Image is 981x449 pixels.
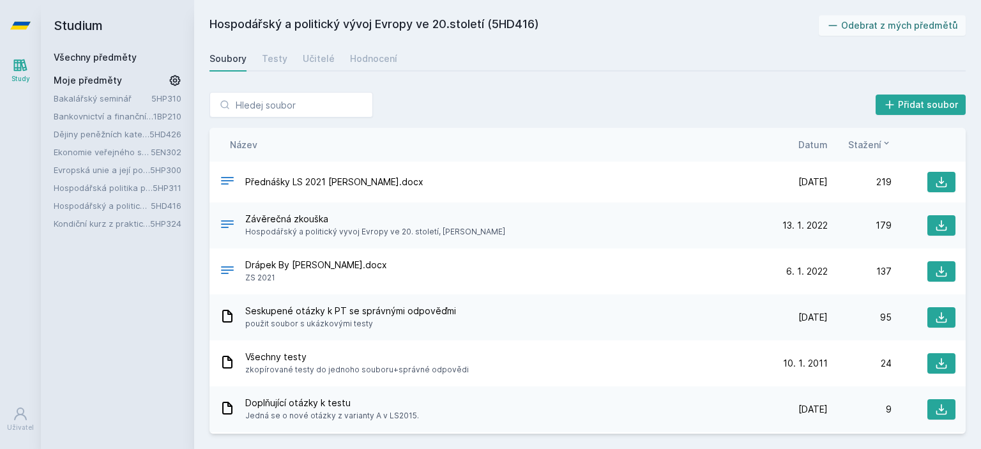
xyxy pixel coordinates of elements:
div: Testy [262,52,287,65]
span: Všechny testy [245,351,469,363]
a: Bankovnictví a finanční instituce [54,110,153,123]
button: Stažení [848,138,892,151]
a: Bakalářský seminář [54,92,151,105]
span: Přednášky LS 2021 [PERSON_NAME].docx [245,176,423,188]
span: ZS 2021 [245,271,387,284]
span: Závěrečná zkouška [245,213,505,225]
a: Study [3,51,38,90]
span: Moje předměty [54,74,122,87]
a: Dějiny peněžních kategorií a institucí [54,128,149,141]
span: Seskupené otázky k PT se správnými odpověďmi [245,305,456,317]
a: Evropská unie a její politiky [54,164,150,176]
div: Učitelé [303,52,335,65]
span: [DATE] [798,403,828,416]
span: 10. 1. 2011 [783,357,828,370]
div: Soubory [209,52,247,65]
div: 179 [828,219,892,232]
a: Všechny předměty [54,52,137,63]
a: Soubory [209,46,247,72]
span: Drápek By [PERSON_NAME].docx [245,259,387,271]
button: Název [230,138,257,151]
div: 24 [828,357,892,370]
a: 5HD416 [151,201,181,211]
span: 13. 1. 2022 [782,219,828,232]
a: 5HP310 [151,93,181,103]
a: Hospodářský a politický vývoj Evropy ve 20.století [54,199,151,212]
div: 137 [828,265,892,278]
a: Hodnocení [350,46,397,72]
h2: Hospodářský a politický vývoj Evropy ve 20.století (5HD416) [209,15,819,36]
span: Hospodářský a politický vyvoj Evropy ve 20. století, [PERSON_NAME] [245,225,505,238]
div: 95 [828,311,892,324]
a: Učitelé [303,46,335,72]
a: 5HD426 [149,129,181,139]
div: 9 [828,403,892,416]
div: .DOCX [220,217,235,235]
a: 5EN302 [151,147,181,157]
div: 219 [828,176,892,188]
div: DOCX [220,173,235,192]
a: Testy [262,46,287,72]
a: Kondiční kurz z praktické hospodářské politiky [54,217,150,230]
div: Study [11,74,30,84]
div: DOCX [220,263,235,281]
span: Doplňující otázky k testu [245,397,419,409]
a: 5HP311 [153,183,181,193]
div: Uživatel [7,423,34,432]
a: 5HP324 [150,218,181,229]
a: 1BP210 [153,111,181,121]
div: Hodnocení [350,52,397,65]
span: Jedná se o nové otázky z varianty A v LS2015. [245,409,419,422]
button: Přidat soubor [876,95,966,115]
span: [DATE] [798,311,828,324]
button: Odebrat z mých předmětů [819,15,966,36]
a: Hospodářská politika pro země bohaté na přírodní zdroje [54,181,153,194]
a: 5HP300 [150,165,181,175]
span: [DATE] [798,176,828,188]
span: 6. 1. 2022 [786,265,828,278]
a: Ekonomie veřejného sektoru [54,146,151,158]
span: použit soubor s ukázkovými testy [245,317,456,330]
span: Stažení [848,138,881,151]
span: zkopírované testy do jednoho souboru+správné odpovědi [245,363,469,376]
button: Datum [798,138,828,151]
a: Uživatel [3,400,38,439]
input: Hledej soubor [209,92,373,118]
